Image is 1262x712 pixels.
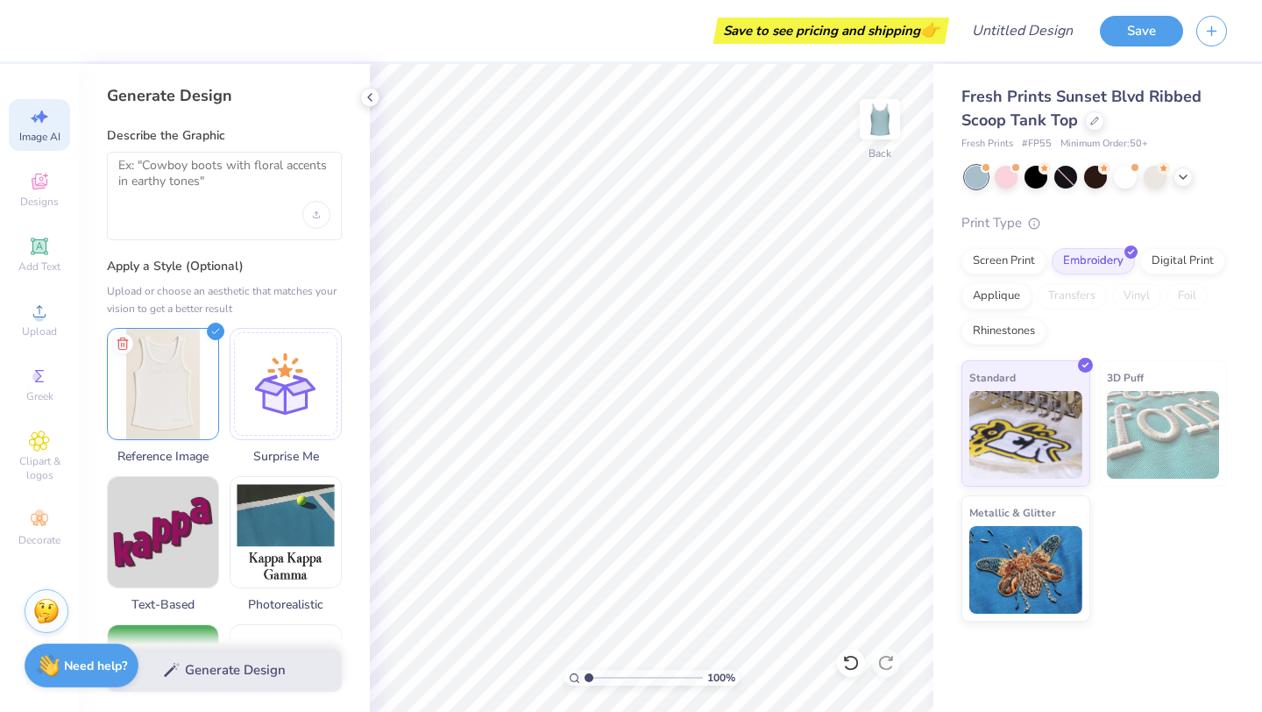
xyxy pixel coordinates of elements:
[107,127,342,145] label: Describe the Graphic
[862,102,897,137] img: Back
[961,248,1046,274] div: Screen Print
[107,595,219,614] span: Text-Based
[958,13,1087,48] input: Untitled Design
[18,260,60,274] span: Add Text
[18,533,60,547] span: Decorate
[1052,248,1135,274] div: Embroidery
[1037,283,1107,310] div: Transfers
[707,670,735,686] span: 100 %
[230,477,341,587] img: Photorealistic
[961,86,1202,131] span: Fresh Prints Sunset Blvd Ribbed Scoop Tank Top
[107,447,219,466] span: Reference Image
[920,19,939,40] span: 👉
[26,389,53,403] span: Greek
[107,258,342,275] label: Apply a Style (Optional)
[108,477,218,587] img: Text-Based
[1112,283,1161,310] div: Vinyl
[969,526,1082,614] img: Metallic & Glitter
[718,18,945,44] div: Save to see pricing and shipping
[108,329,218,439] img: Upload reference
[107,282,342,317] div: Upload or choose an aesthetic that matches your vision to get a better result
[1140,248,1225,274] div: Digital Print
[22,324,57,338] span: Upload
[969,368,1016,387] span: Standard
[869,146,891,161] div: Back
[19,130,60,144] span: Image AI
[961,213,1227,233] div: Print Type
[961,137,1013,152] span: Fresh Prints
[107,85,342,106] div: Generate Design
[969,503,1056,522] span: Metallic & Glitter
[961,283,1032,310] div: Applique
[230,595,342,614] span: Photorealistic
[230,447,342,466] span: Surprise Me
[1100,16,1183,46] button: Save
[969,391,1082,479] img: Standard
[1022,137,1052,152] span: # FP55
[9,454,70,482] span: Clipart & logos
[302,201,330,229] div: Upload image
[1166,283,1208,310] div: Foil
[20,195,59,209] span: Designs
[1107,368,1144,387] span: 3D Puff
[961,318,1046,345] div: Rhinestones
[1060,137,1148,152] span: Minimum Order: 50 +
[64,658,127,674] strong: Need help?
[1107,391,1220,479] img: 3D Puff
